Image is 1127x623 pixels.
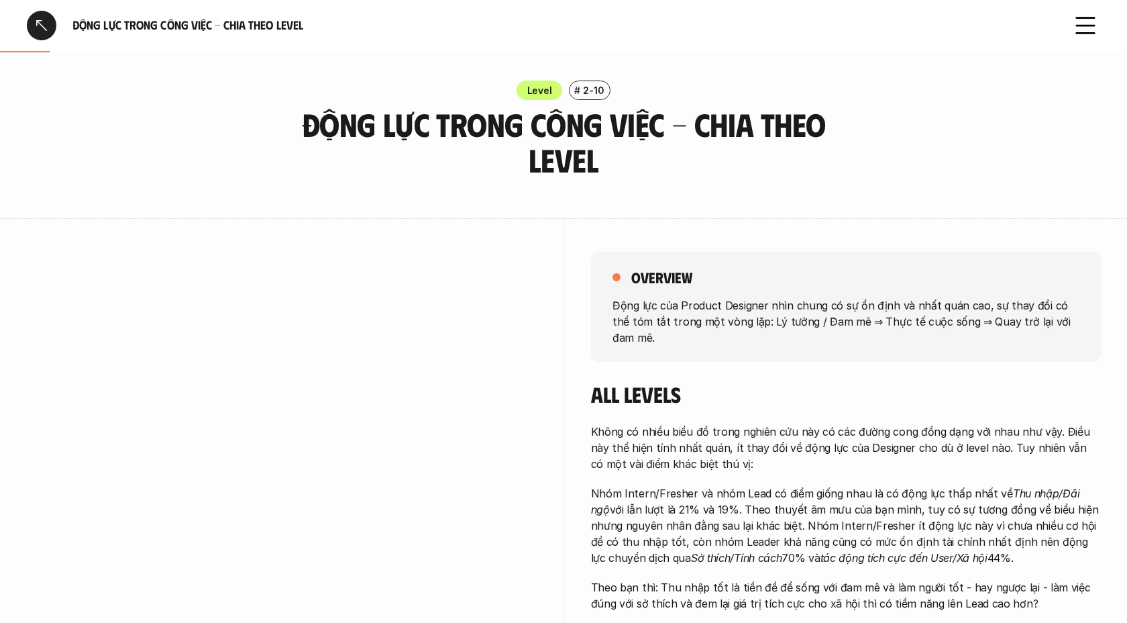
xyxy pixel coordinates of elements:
h4: All levels [591,381,1101,407]
p: Nhóm Intern/Fresher và nhóm Lead có điểm giống nhau là có động lực thấp nhất về với lẫn lượt là 2... [591,485,1101,566]
em: tác động tích cực đến User/Xã hội [820,551,987,565]
p: Level [527,83,552,97]
em: Sở thích/Tính cách [691,551,782,565]
em: Thu nhập/Đãi ngộ [591,487,1083,516]
p: Động lực của Product Designer nhìn chung có sự ổn định và nhất quán cao, sự thay đổi có thể tóm t... [612,297,1079,345]
p: Không có nhiều biểu đồ trong nghiên cứu này có các đường cong đồng dạng với nhau như vậy. Điều nà... [591,424,1101,472]
h6: Động lực trong công việc - Chia theo Level [72,17,1055,33]
h5: overview [631,268,692,287]
h3: Động lực trong công việc - Chia theo Level [278,107,849,178]
p: Theo bạn thì: Thu nhập tốt là tiền đề để sống với đam mê và làm người tốt - hay ngược lại - làm v... [591,579,1101,612]
h6: # [574,85,580,95]
p: 2-10 [583,83,604,97]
